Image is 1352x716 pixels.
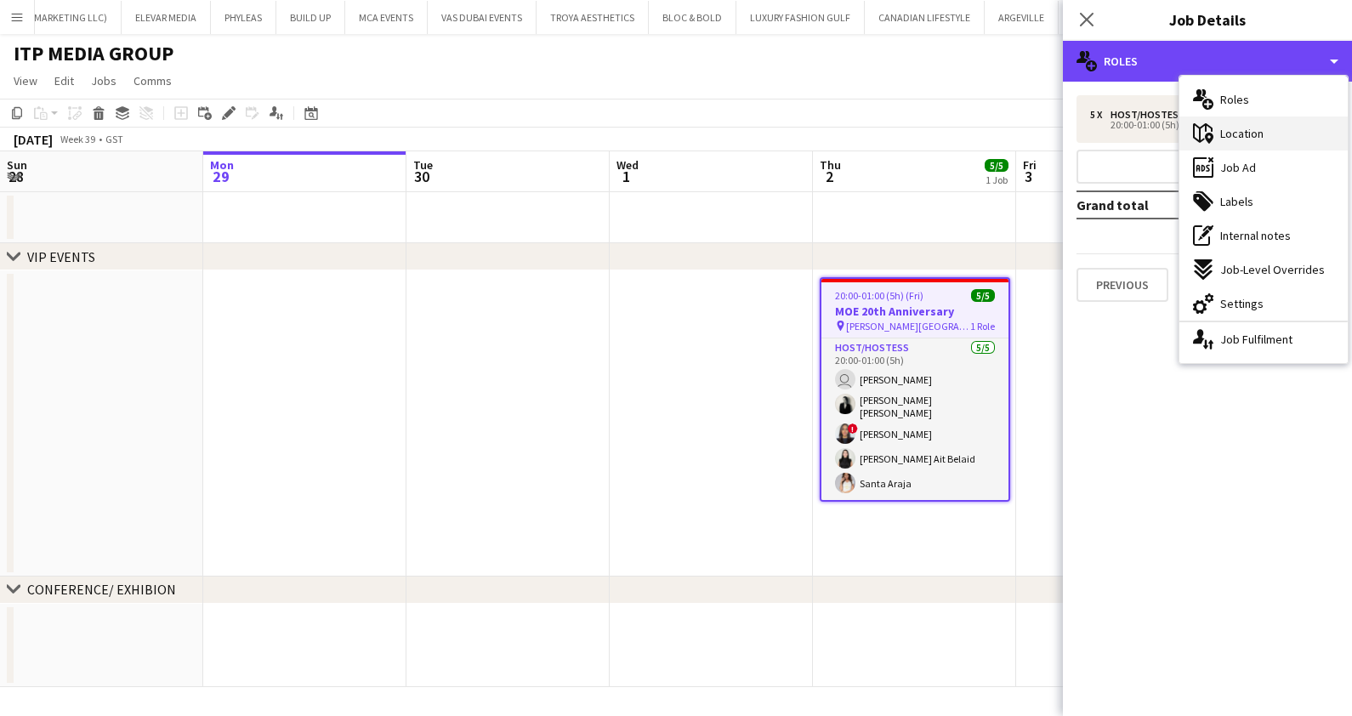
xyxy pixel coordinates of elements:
[1111,109,1191,121] div: Host/Hostess
[736,1,865,34] button: LUXURY FASHION GULF
[413,157,433,173] span: Tue
[821,338,1008,500] app-card-role: Host/Hostess5/520:00-01:00 (5h) [PERSON_NAME][PERSON_NAME] [PERSON_NAME]![PERSON_NAME][PERSON_NAM...
[48,70,81,92] a: Edit
[7,70,44,92] a: View
[1059,1,1152,34] button: PREMIERE PEAU
[27,248,95,265] div: VIP EVENTS
[122,1,211,34] button: ELEVAR MEDIA
[985,1,1059,34] button: ARGEVILLE
[207,167,234,186] span: 29
[971,289,995,302] span: 5/5
[127,70,179,92] a: Comms
[54,73,74,88] span: Edit
[1020,167,1037,186] span: 3
[820,157,841,173] span: Thu
[985,159,1008,172] span: 5/5
[276,1,345,34] button: BUILD UP
[1090,109,1111,121] div: 5 x
[56,133,99,145] span: Week 39
[14,41,173,66] h1: ITP MEDIA GROUP
[1220,194,1253,209] span: Labels
[105,133,123,145] div: GST
[1063,41,1352,82] div: Roles
[1023,157,1037,173] span: Fri
[4,167,27,186] span: 28
[411,167,433,186] span: 30
[27,581,176,598] div: CONFERENCE/ EXHIBION
[1076,150,1338,184] button: Add role
[835,289,923,302] span: 20:00-01:00 (5h) (Fri)
[821,304,1008,319] h3: MOE 20th Anniversary
[1076,268,1168,302] button: Previous
[649,1,736,34] button: BLOC & BOLD
[865,1,985,34] button: CANADIAN LIFESTYLE
[210,157,234,173] span: Mon
[91,73,116,88] span: Jobs
[1220,160,1256,175] span: Job Ad
[970,320,995,332] span: 1 Role
[1090,121,1307,129] div: 20:00-01:00 (5h)
[817,167,841,186] span: 2
[1220,126,1264,141] span: Location
[1076,191,1231,219] td: Grand total
[211,1,276,34] button: PHYLEAS
[537,1,649,34] button: TROYA AESTHETICS
[345,1,428,34] button: MCA EVENTS
[84,70,123,92] a: Jobs
[14,73,37,88] span: View
[1220,262,1325,277] span: Job-Level Overrides
[7,157,27,173] span: Sun
[986,173,1008,186] div: 1 Job
[1063,9,1352,31] h3: Job Details
[616,157,639,173] span: Wed
[848,423,858,434] span: !
[1220,92,1249,107] span: Roles
[1179,322,1348,356] div: Job Fulfilment
[14,131,53,148] div: [DATE]
[846,320,970,332] span: [PERSON_NAME][GEOGRAPHIC_DATA]
[428,1,537,34] button: VAS DUBAI EVENTS
[820,277,1010,502] app-job-card: 20:00-01:00 (5h) (Fri)5/5MOE 20th Anniversary [PERSON_NAME][GEOGRAPHIC_DATA]1 RoleHost/Hostess5/5...
[133,73,172,88] span: Comms
[1220,228,1291,243] span: Internal notes
[614,167,639,186] span: 1
[1220,296,1264,311] span: Settings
